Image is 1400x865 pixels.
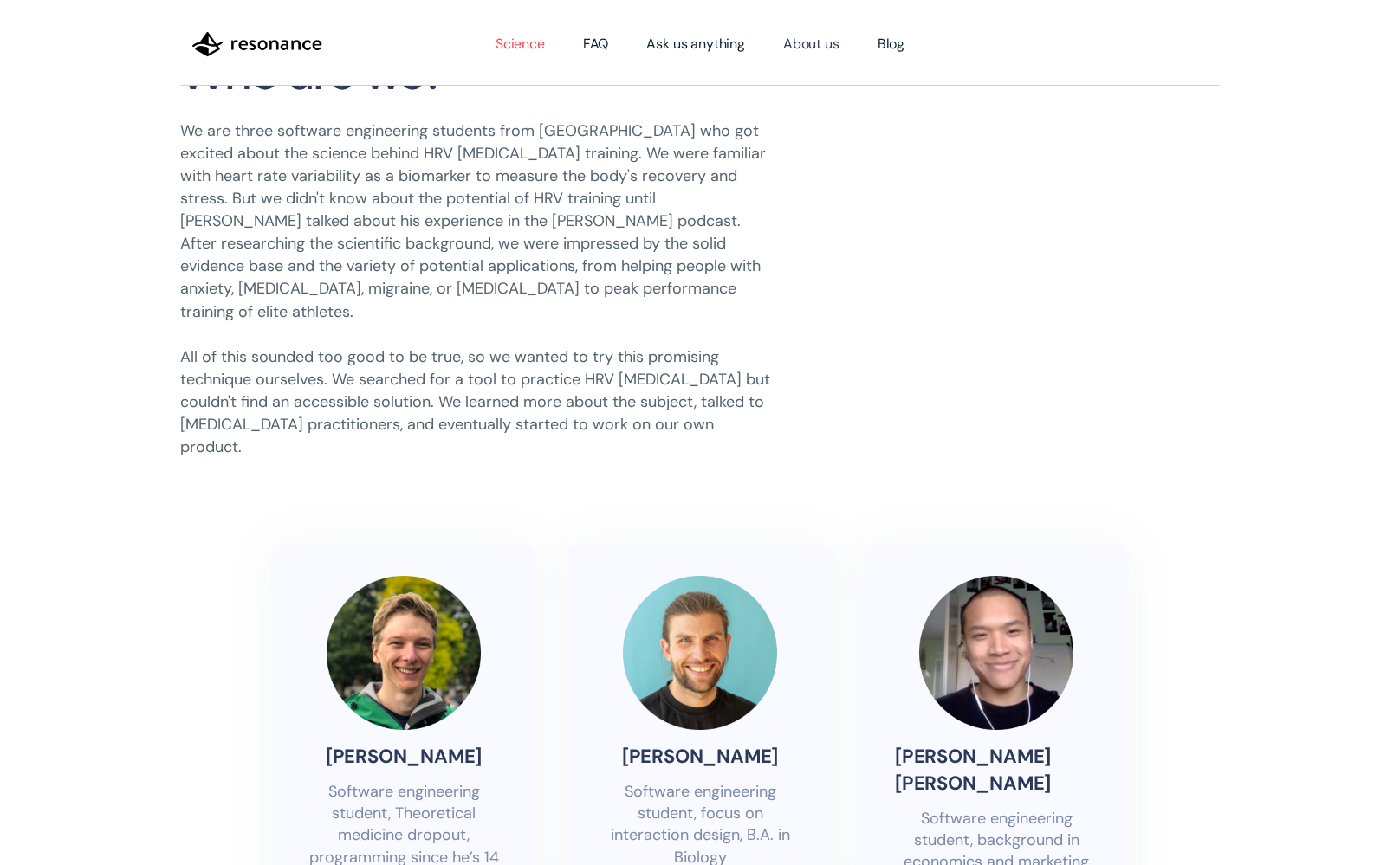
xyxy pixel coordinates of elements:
img: profile image [919,576,1073,730]
a: About us [764,20,859,68]
a: home [180,17,334,71]
a: Science [476,20,564,68]
h1: Who are we? [180,48,743,99]
p: [PERSON_NAME] [PERSON_NAME] [895,744,1098,797]
p: [PERSON_NAME] [622,744,778,771]
a: FAQ [564,20,628,68]
p: [PERSON_NAME] [326,744,482,771]
img: profile image [327,576,481,730]
img: profile image [623,576,777,730]
div: We are three software engineering students from [GEOGRAPHIC_DATA] who got excited about the scien... [180,119,778,458]
a: Ask us anything [627,20,764,68]
a: Blog [859,20,924,68]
